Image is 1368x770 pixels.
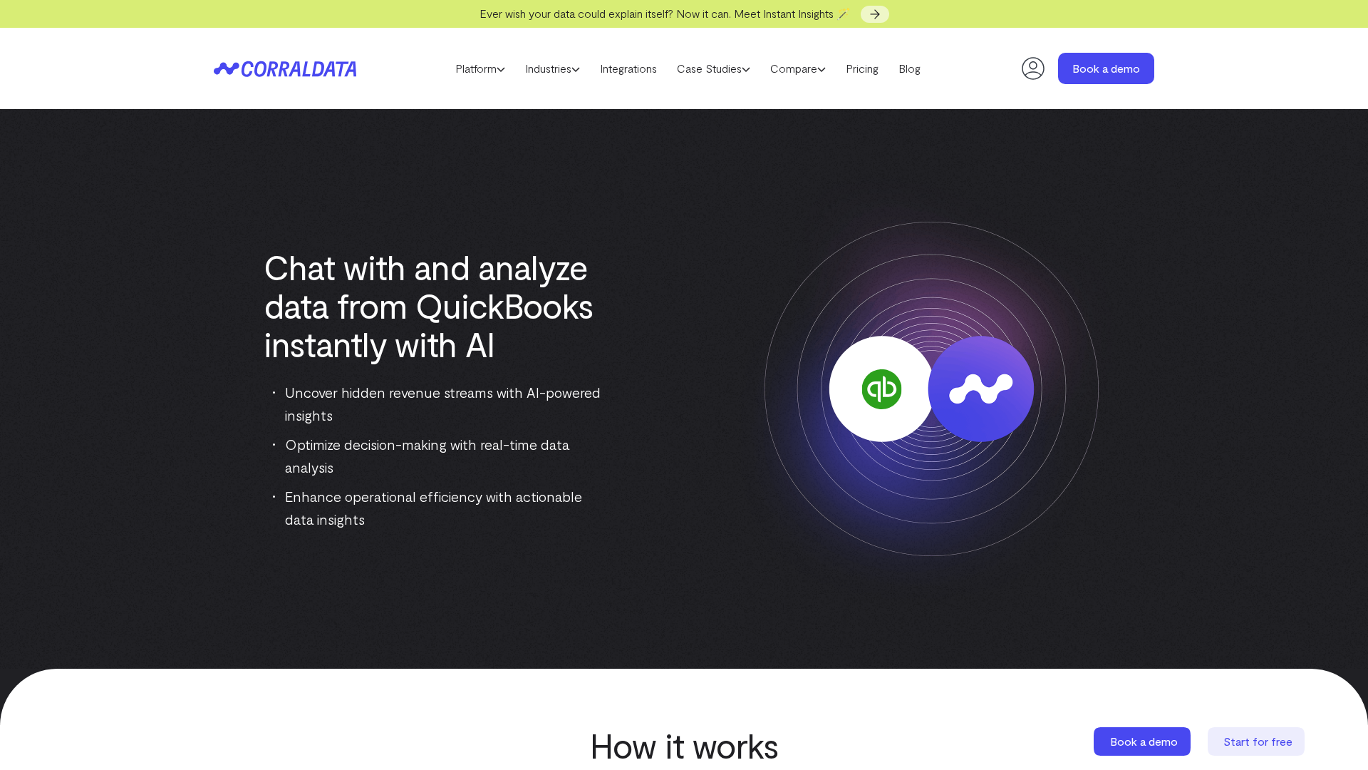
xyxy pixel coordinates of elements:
[1223,734,1292,748] span: Start for free
[445,58,515,79] a: Platform
[1208,727,1307,756] a: Start for free
[667,58,760,79] a: Case Studies
[760,58,836,79] a: Compare
[264,247,609,363] h1: Chat with and analyze data from QuickBooks instantly with AI
[273,485,609,530] li: Enhance operational efficiency with actionable data insights
[836,58,888,79] a: Pricing
[273,433,609,478] li: Optimize decision-making with real-time data analysis
[1058,53,1154,84] a: Book a demo
[480,6,851,20] span: Ever wish your data could explain itself? Now it can. Meet Instant Insights 🪄
[515,58,590,79] a: Industries
[1094,727,1193,756] a: Book a demo
[438,726,930,764] h2: How it works
[1110,734,1178,748] span: Book a demo
[888,58,931,79] a: Blog
[273,381,609,426] li: Uncover hidden revenue streams with AI-powered insights
[590,58,667,79] a: Integrations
